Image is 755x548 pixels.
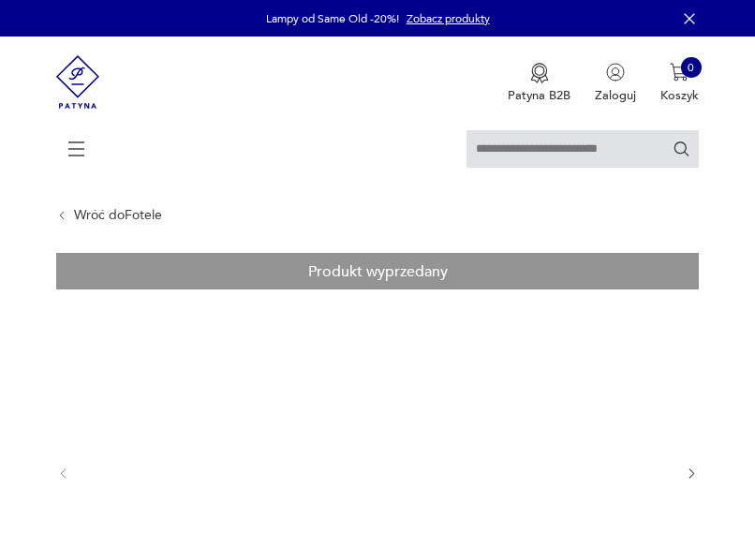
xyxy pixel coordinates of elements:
button: Patyna B2B [508,63,570,104]
button: 0Koszyk [660,63,699,104]
a: Ikona medaluPatyna B2B [508,63,570,104]
div: Produkt wyprzedany [56,253,698,289]
a: Zobacz produkty [407,11,490,26]
button: Szukaj [673,140,690,157]
img: Ikona koszyka [670,63,688,81]
div: 0 [681,57,702,78]
p: Zaloguj [595,87,636,104]
button: Zaloguj [595,63,636,104]
img: Ikona medalu [530,63,549,83]
p: Koszyk [660,87,699,104]
img: Ikonka użytkownika [606,63,625,81]
a: Wróć doFotele [74,208,162,223]
p: Lampy od Same Old -20%! [266,11,399,26]
p: Patyna B2B [508,87,570,104]
img: Patyna - sklep z meblami i dekoracjami vintage [56,37,99,127]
